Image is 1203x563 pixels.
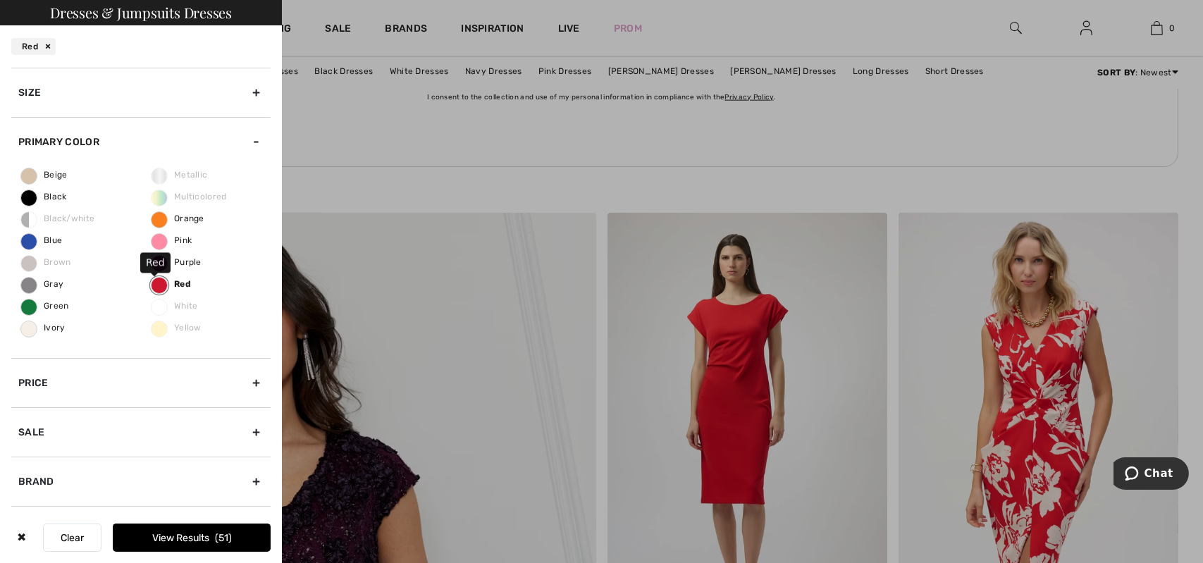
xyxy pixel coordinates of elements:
iframe: Opens a widget where you can chat to one of our agents [1113,457,1189,493]
span: Ivory [21,323,66,333]
div: Price [11,358,271,407]
span: Brown [21,257,71,267]
button: View Results51 [113,524,271,552]
span: Beige [21,170,68,180]
div: Size [11,68,271,117]
span: Orange [152,214,204,223]
span: 51 [215,532,232,544]
div: Primary Color [11,117,271,166]
span: Black [21,192,67,202]
button: Clear [43,524,101,552]
div: ✖ [11,524,32,552]
div: Brand [11,457,271,506]
div: Red [11,38,56,55]
span: Blue [21,235,62,245]
span: Gray [21,279,63,289]
span: Purple [152,257,202,267]
div: Pattern [11,506,271,555]
span: Multicolored [152,192,227,202]
div: Red [140,252,171,273]
span: Yellow [152,323,202,333]
div: Sale [11,407,271,457]
span: Pink [152,235,192,245]
span: Metallic [152,170,207,180]
span: Black/white [21,214,94,223]
span: White [152,301,198,311]
span: Red [152,279,191,289]
span: Green [21,301,69,311]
